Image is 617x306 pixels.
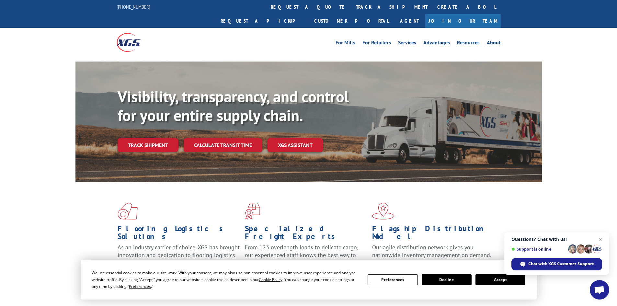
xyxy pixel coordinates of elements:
span: Preferences [129,284,151,289]
a: Track shipment [118,138,178,152]
a: Customer Portal [309,14,394,28]
span: Cookie Policy [259,277,282,282]
img: xgs-icon-focused-on-flooring-red [245,203,260,220]
div: We use essential cookies to make our site work. With your consent, we may also use non-essential ... [92,269,360,290]
span: As an industry carrier of choice, XGS has brought innovation and dedication to flooring logistics... [118,244,240,266]
button: Decline [422,274,472,285]
a: Agent [394,14,425,28]
div: Open chat [590,280,609,300]
button: Preferences [368,274,417,285]
h1: Specialized Freight Experts [245,225,367,244]
a: For Mills [336,40,355,47]
a: Resources [457,40,480,47]
a: Advantages [423,40,450,47]
span: Our agile distribution network gives you nationwide inventory management on demand. [372,244,491,259]
a: Join Our Team [425,14,501,28]
img: xgs-icon-total-supply-chain-intelligence-red [118,203,138,220]
img: xgs-icon-flagship-distribution-model-red [372,203,394,220]
h1: Flooring Logistics Solutions [118,225,240,244]
h1: Flagship Distribution Model [372,225,495,244]
a: About [487,40,501,47]
a: Services [398,40,416,47]
a: For Retailers [362,40,391,47]
a: XGS ASSISTANT [268,138,323,152]
div: Cookie Consent Prompt [81,260,537,300]
b: Visibility, transparency, and control for your entire supply chain. [118,86,349,125]
a: Calculate transit time [184,138,262,152]
a: [PHONE_NUMBER] [117,4,150,10]
button: Accept [475,274,525,285]
a: Request a pickup [216,14,309,28]
span: Close chat [597,235,604,243]
span: Chat with XGS Customer Support [528,261,594,267]
span: Questions? Chat with us! [511,237,602,242]
div: Chat with XGS Customer Support [511,258,602,270]
span: Support is online [511,247,566,252]
p: From 123 overlength loads to delicate cargo, our experienced staff knows the best way to move you... [245,244,367,272]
